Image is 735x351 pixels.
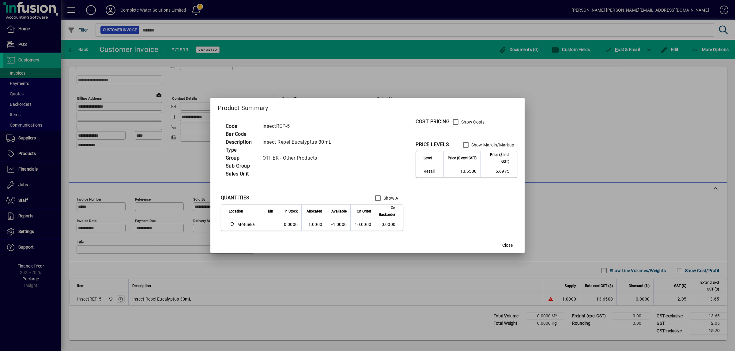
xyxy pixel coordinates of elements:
[480,165,517,177] td: 15.6975
[331,208,347,215] span: Available
[460,119,485,125] label: Show Costs
[229,221,257,228] span: Motueka
[448,155,477,161] span: Price ($ excl GST)
[416,118,450,125] div: COST PRICING
[223,122,259,130] td: Code
[223,170,259,178] td: Sales Unit
[210,98,525,116] h2: Product Summary
[307,208,322,215] span: Allocated
[223,162,259,170] td: Sub Group
[326,218,350,231] td: -1.0000
[424,155,432,161] span: Level
[424,168,440,174] span: Retail
[379,205,395,218] span: On Backorder
[237,221,255,227] span: Motueka
[285,208,298,215] span: In Stock
[470,142,514,148] label: Show Margin/Markup
[259,154,339,162] td: OTHER - Other Products
[259,122,339,130] td: InsectREP-5
[268,208,273,215] span: Bin
[382,195,400,201] label: Show All
[355,222,371,227] span: 10.0000
[277,218,301,231] td: 0.0000
[223,146,259,154] td: Type
[223,154,259,162] td: Group
[357,208,371,215] span: On Order
[498,240,517,251] button: Close
[484,151,509,165] span: Price ($ incl GST)
[301,218,326,231] td: 1.0000
[375,218,403,231] td: 0.0000
[221,194,250,201] div: QUANTITIES
[502,242,513,249] span: Close
[259,138,339,146] td: Insect Repel Eucalyptus 30mL
[443,165,480,177] td: 13.6500
[416,141,449,148] div: PRICE LEVELS
[223,138,259,146] td: Description
[229,208,243,215] span: Location
[223,130,259,138] td: Bar Code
